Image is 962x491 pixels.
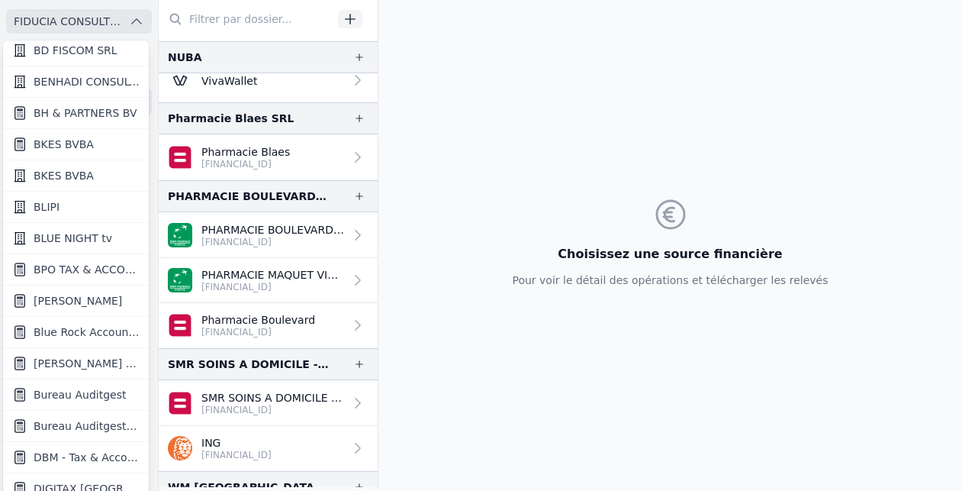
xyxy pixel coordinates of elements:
span: BD FISCOM SRL [34,43,117,58]
span: BENHADI CONSULTING SRL [34,74,140,89]
span: Bureau Auditgest - [PERSON_NAME] [34,418,140,434]
span: BLIPI [34,199,60,215]
span: BH & PARTNERS BV [34,105,137,121]
span: Blue Rock Accounting [34,325,140,340]
span: BLUE NIGHT tv [34,231,112,246]
span: DBM - Tax & Accounting sprl [34,450,140,465]
span: [PERSON_NAME] [34,293,122,308]
span: BKES BVBA [34,137,94,152]
span: Bureau Auditgest [34,387,126,402]
span: [PERSON_NAME] (Fiduciaire) [34,356,140,371]
span: BKES BVBA [34,168,94,183]
span: BPO TAX & ACCOUNTANCY SRL [34,262,140,277]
